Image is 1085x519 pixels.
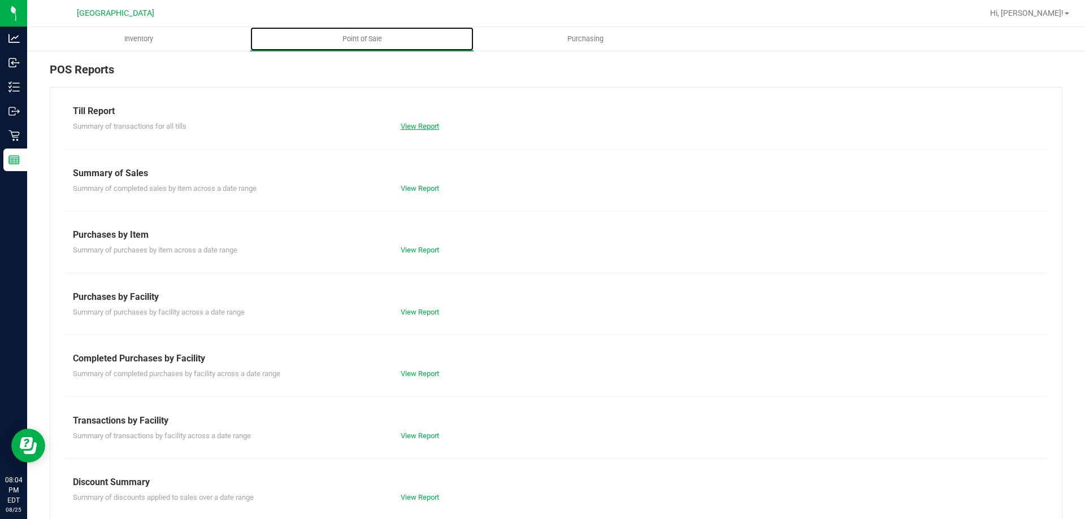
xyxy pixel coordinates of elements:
a: View Report [401,246,439,254]
span: Point of Sale [327,34,397,44]
a: View Report [401,122,439,130]
div: Transactions by Facility [73,414,1039,428]
span: Summary of transactions by facility across a date range [73,431,251,440]
a: View Report [401,493,439,501]
a: Purchasing [474,27,697,51]
a: View Report [401,308,439,316]
inline-svg: Inbound [8,57,20,68]
div: Purchases by Facility [73,290,1039,304]
div: Till Report [73,104,1039,118]
inline-svg: Inventory [8,81,20,93]
div: Purchases by Item [73,228,1039,242]
a: View Report [401,431,439,440]
span: Hi, [PERSON_NAME]! [990,8,1064,18]
a: View Report [401,369,439,378]
a: View Report [401,184,439,193]
p: 08/25 [5,505,22,514]
span: Summary of completed sales by item across a date range [73,184,257,193]
span: Summary of completed purchases by facility across a date range [73,369,280,378]
inline-svg: Reports [8,154,20,165]
span: [GEOGRAPHIC_DATA] [77,8,154,18]
inline-svg: Analytics [8,33,20,44]
div: Discount Summary [73,476,1039,489]
span: Summary of purchases by item across a date range [73,246,237,254]
inline-svg: Retail [8,130,20,141]
span: Summary of discounts applied to sales over a date range [73,493,254,501]
div: POS Reports [50,61,1062,87]
span: Purchasing [552,34,619,44]
iframe: Resource center [11,429,45,463]
div: Summary of Sales [73,167,1039,180]
span: Summary of purchases by facility across a date range [73,308,245,316]
span: Inventory [109,34,168,44]
inline-svg: Outbound [8,106,20,117]
p: 08:04 PM EDT [5,475,22,505]
a: Point of Sale [250,27,474,51]
span: Summary of transactions for all tills [73,122,186,130]
div: Completed Purchases by Facility [73,352,1039,365]
a: Inventory [27,27,250,51]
